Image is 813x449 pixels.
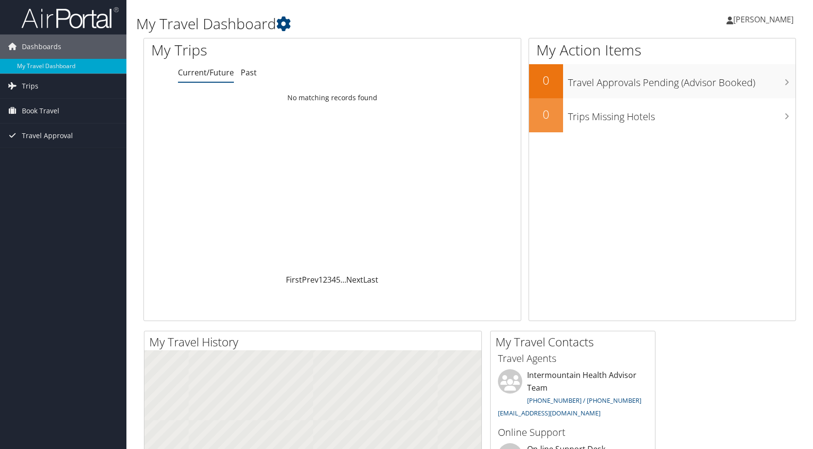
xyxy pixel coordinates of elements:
a: 0Travel Approvals Pending (Advisor Booked) [529,64,795,98]
h2: 0 [529,72,563,89]
h2: 0 [529,106,563,123]
a: 3 [327,274,332,285]
a: 0Trips Missing Hotels [529,98,795,132]
a: 1 [318,274,323,285]
img: airportal-logo.png [21,6,119,29]
h2: My Travel History [149,334,481,350]
h1: My Trips [151,40,356,60]
span: Trips [22,74,38,98]
a: [PERSON_NAME] [726,5,803,34]
span: … [340,274,346,285]
a: Past [241,67,257,78]
a: Last [363,274,378,285]
li: Intermountain Health Advisor Team [493,369,653,421]
a: 5 [336,274,340,285]
h3: Travel Approvals Pending (Advisor Booked) [568,71,795,90]
span: [PERSON_NAME] [733,14,794,25]
h3: Travel Agents [498,352,648,365]
h3: Online Support [498,426,648,439]
a: 4 [332,274,336,285]
h3: Trips Missing Hotels [568,105,795,124]
span: Dashboards [22,35,61,59]
a: Next [346,274,363,285]
span: Travel Approval [22,124,73,148]
a: First [286,274,302,285]
td: No matching records found [144,89,521,107]
h1: My Travel Dashboard [136,14,581,34]
a: 2 [323,274,327,285]
h1: My Action Items [529,40,795,60]
a: [PHONE_NUMBER] / [PHONE_NUMBER] [527,396,641,405]
span: Book Travel [22,99,59,123]
h2: My Travel Contacts [495,334,655,350]
a: Current/Future [178,67,234,78]
a: [EMAIL_ADDRESS][DOMAIN_NAME] [498,409,601,417]
a: Prev [302,274,318,285]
